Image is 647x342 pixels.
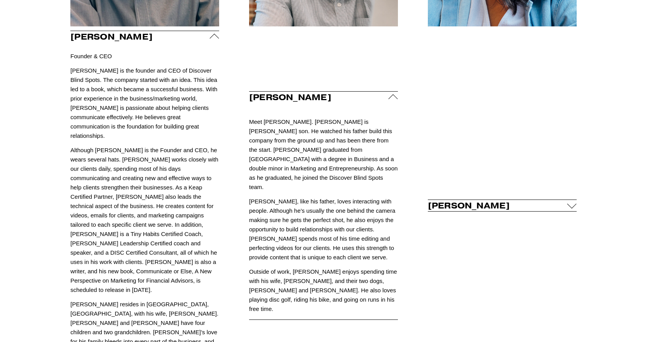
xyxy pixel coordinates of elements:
[249,103,398,319] div: [PERSON_NAME]
[70,42,219,61] p: Founder & CEO
[70,31,219,42] button: [PERSON_NAME]
[70,146,219,295] p: Although [PERSON_NAME] is the Founder and CEO, he wears several hats. [PERSON_NAME] works closely...
[70,31,210,42] span: [PERSON_NAME]
[249,117,398,192] p: Meet [PERSON_NAME]. [PERSON_NAME] is [PERSON_NAME] son. He watched his father build this company ...
[249,267,398,314] p: Outside of work, [PERSON_NAME] enjoys spending time with his wife, [PERSON_NAME], and their two d...
[428,200,577,211] button: [PERSON_NAME]
[249,92,389,102] span: [PERSON_NAME]
[428,200,567,211] span: [PERSON_NAME]
[70,66,219,141] p: [PERSON_NAME] is the founder and CEO of Discover Blind Spots. The company started with an idea. T...
[249,92,398,103] button: [PERSON_NAME]
[249,197,398,262] p: [PERSON_NAME], like his father, loves interacting with people. Although he’s usually the one behi...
